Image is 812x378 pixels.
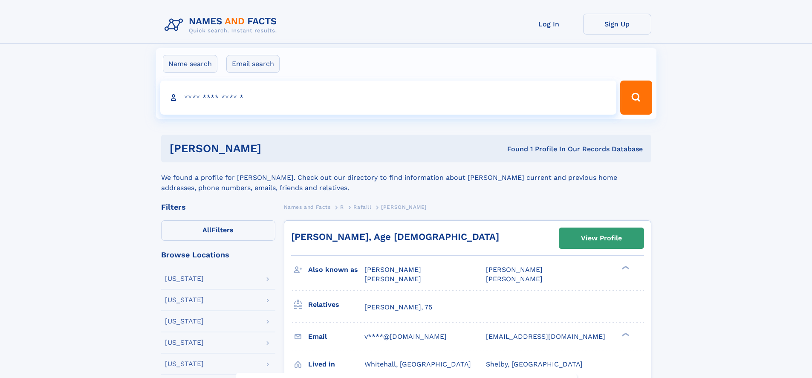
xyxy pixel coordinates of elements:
a: Names and Facts [284,202,331,212]
a: Rafaill [353,202,371,212]
div: [US_STATE] [165,297,204,303]
span: R [340,204,344,210]
div: Found 1 Profile In Our Records Database [384,144,643,154]
h1: [PERSON_NAME] [170,143,384,154]
span: Whitehall, [GEOGRAPHIC_DATA] [364,360,471,368]
span: [PERSON_NAME] [364,265,421,274]
h3: Relatives [308,297,364,312]
label: Name search [163,55,217,73]
span: [PERSON_NAME] [486,265,543,274]
div: Browse Locations [161,251,275,259]
h3: Lived in [308,357,364,372]
div: ❯ [620,332,630,337]
h3: Also known as [308,263,364,277]
span: Shelby, [GEOGRAPHIC_DATA] [486,360,583,368]
div: View Profile [581,228,622,248]
a: Sign Up [583,14,651,35]
a: [PERSON_NAME], Age [DEMOGRAPHIC_DATA] [291,231,499,242]
span: All [202,226,211,234]
a: Log In [515,14,583,35]
div: [US_STATE] [165,339,204,346]
div: [US_STATE] [165,275,204,282]
label: Email search [226,55,280,73]
div: We found a profile for [PERSON_NAME]. Check out our directory to find information about [PERSON_N... [161,162,651,193]
div: [US_STATE] [165,318,204,325]
div: [US_STATE] [165,361,204,367]
span: [EMAIL_ADDRESS][DOMAIN_NAME] [486,332,605,340]
span: Rafaill [353,204,371,210]
img: Logo Names and Facts [161,14,284,37]
span: [PERSON_NAME] [364,275,421,283]
a: View Profile [559,228,644,248]
label: Filters [161,220,275,241]
a: R [340,202,344,212]
button: Search Button [620,81,652,115]
div: ❯ [620,265,630,271]
span: [PERSON_NAME] [381,204,427,210]
input: search input [160,81,617,115]
a: [PERSON_NAME], 75 [364,303,432,312]
h3: Email [308,329,364,344]
div: Filters [161,203,275,211]
span: [PERSON_NAME] [486,275,543,283]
